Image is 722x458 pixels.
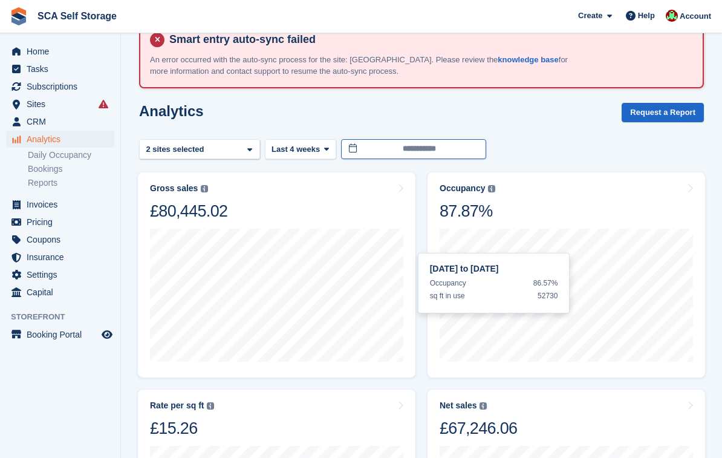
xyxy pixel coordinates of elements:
[27,96,99,113] span: Sites
[480,402,487,410] img: icon-info-grey-7440780725fd019a000dd9b08b2336e03edf1995a4989e88bcd33f0948082b44.svg
[578,10,602,22] span: Create
[150,418,214,439] div: £15.26
[144,143,209,155] div: 2 sites selected
[6,284,114,301] a: menu
[28,149,114,161] a: Daily Occupancy
[6,43,114,60] a: menu
[27,249,99,266] span: Insurance
[6,61,114,77] a: menu
[638,10,655,22] span: Help
[11,311,120,323] span: Storefront
[265,139,336,159] button: Last 4 weeks
[27,214,99,231] span: Pricing
[27,61,99,77] span: Tasks
[440,201,495,221] div: 87.87%
[100,327,114,342] a: Preview store
[10,7,28,25] img: stora-icon-8386f47178a22dfd0bd8f6a31ec36ba5ce8667c1dd55bd0f319d3a0aa187defe.svg
[6,196,114,213] a: menu
[99,99,108,109] i: Smart entry sync failures have occurred
[150,201,227,221] div: £80,445.02
[150,54,573,77] p: An error occurred with the auto-sync process for the site: [GEOGRAPHIC_DATA]. Please review the f...
[6,266,114,283] a: menu
[27,43,99,60] span: Home
[6,131,114,148] a: menu
[27,78,99,95] span: Subscriptions
[6,96,114,113] a: menu
[207,402,214,410] img: icon-info-grey-7440780725fd019a000dd9b08b2336e03edf1995a4989e88bcd33f0948082b44.svg
[150,183,198,194] div: Gross sales
[622,103,704,123] button: Request a Report
[498,55,558,64] a: knowledge base
[27,326,99,343] span: Booking Portal
[6,231,114,248] a: menu
[27,231,99,248] span: Coupons
[488,185,495,192] img: icon-info-grey-7440780725fd019a000dd9b08b2336e03edf1995a4989e88bcd33f0948082b44.svg
[6,113,114,130] a: menu
[680,10,711,22] span: Account
[6,249,114,266] a: menu
[666,10,678,22] img: Dale Chapman
[27,284,99,301] span: Capital
[27,196,99,213] span: Invoices
[150,401,204,411] div: Rate per sq ft
[6,78,114,95] a: menu
[201,185,208,192] img: icon-info-grey-7440780725fd019a000dd9b08b2336e03edf1995a4989e88bcd33f0948082b44.svg
[440,183,485,194] div: Occupancy
[440,401,476,411] div: Net sales
[27,266,99,283] span: Settings
[28,177,114,189] a: Reports
[6,214,114,231] a: menu
[28,163,114,175] a: Bookings
[6,326,114,343] a: menu
[27,131,99,148] span: Analytics
[27,113,99,130] span: CRM
[139,103,204,119] h2: Analytics
[33,6,122,26] a: SCA Self Storage
[272,143,320,155] span: Last 4 weeks
[440,418,517,439] div: £67,246.06
[164,33,693,47] h4: Smart entry auto-sync failed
